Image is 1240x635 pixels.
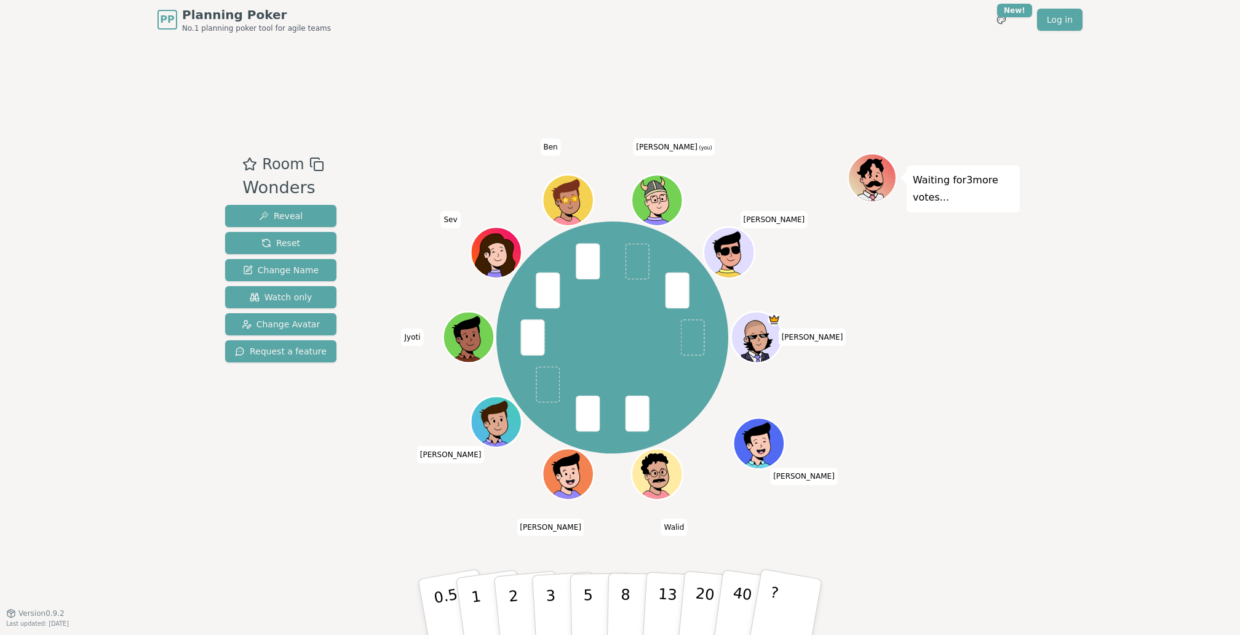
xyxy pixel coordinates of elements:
[990,9,1012,31] button: New!
[540,138,560,156] span: Click to change your name
[157,6,331,33] a: PPPlanning PokerNo.1 planning poker tool for agile teams
[242,318,320,330] span: Change Avatar
[913,172,1014,206] p: Waiting for 3 more votes...
[6,609,65,618] button: Version0.9.2
[417,446,485,463] span: Click to change your name
[262,153,304,175] span: Room
[633,138,715,156] span: Click to change your name
[182,23,331,33] span: No.1 planning poker tool for agile teams
[225,313,336,335] button: Change Avatar
[18,609,65,618] span: Version 0.9.2
[633,176,681,224] button: Click to change your avatar
[242,175,324,201] div: Wonders
[441,211,461,228] span: Click to change your name
[225,205,336,227] button: Reveal
[770,468,838,485] span: Click to change your name
[235,345,327,357] span: Request a feature
[160,12,174,27] span: PP
[243,264,319,276] span: Change Name
[1037,9,1083,31] a: Log in
[259,210,303,222] span: Reveal
[779,329,846,346] span: Click to change your name
[242,153,257,175] button: Add as favourite
[225,340,336,362] button: Request a feature
[401,329,423,346] span: Click to change your name
[661,519,688,536] span: Click to change your name
[697,145,712,151] span: (you)
[182,6,331,23] span: Planning Poker
[997,4,1032,17] div: New!
[741,211,808,228] span: Click to change your name
[6,620,69,627] span: Last updated: [DATE]
[261,237,300,249] span: Reset
[225,259,336,281] button: Change Name
[768,313,781,326] span: Jay is the host
[225,286,336,308] button: Watch only
[250,291,312,303] span: Watch only
[225,232,336,254] button: Reset
[517,519,584,536] span: Click to change your name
